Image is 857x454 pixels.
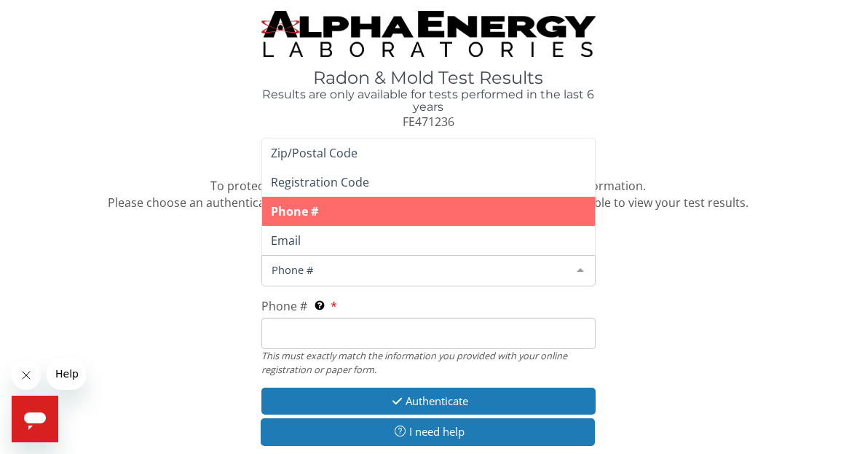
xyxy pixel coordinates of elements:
[271,145,358,161] span: Zip/Postal Code
[261,388,596,415] button: Authenticate
[271,203,318,219] span: Phone #
[403,114,454,130] span: FE471236
[261,69,596,87] h1: Radon & Mold Test Results
[261,418,595,445] button: I need help
[261,11,596,57] img: TightCrop.jpg
[12,396,58,442] iframe: Button to launch messaging window
[261,349,596,376] div: This must exactly match the information you provided with your online registration or paper form.
[261,298,307,314] span: Phone #
[108,178,749,211] span: To protect your confidential test results, we need to confirm some information. Please choose an ...
[12,361,41,390] iframe: Close message
[271,232,301,248] span: Email
[268,262,566,278] span: Phone #
[271,174,369,190] span: Registration Code
[47,358,86,390] iframe: Message from company
[261,88,596,114] h4: Results are only available for tests performed in the last 6 years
